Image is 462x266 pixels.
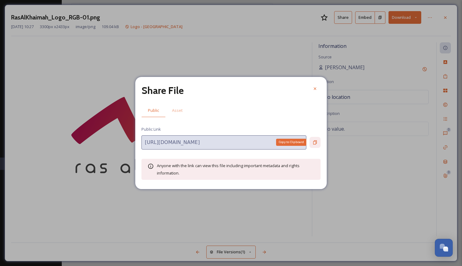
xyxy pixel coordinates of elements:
[172,108,183,113] span: Asset
[157,163,300,176] span: Anyone with the link can view this file including important metadata and rights information.
[148,108,159,113] span: Public
[435,239,453,257] button: Open Chat
[141,126,161,132] span: Public Link
[276,139,306,146] div: Copy to Clipboard
[141,83,184,98] h2: Share File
